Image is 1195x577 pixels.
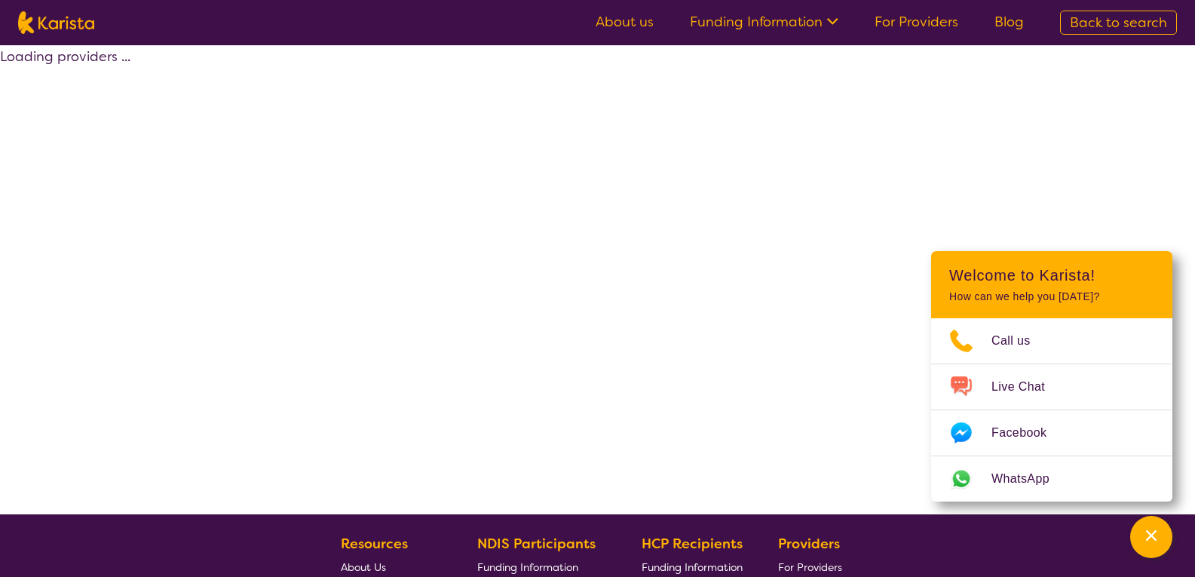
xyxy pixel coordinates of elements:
a: Funding Information [690,13,838,31]
a: Web link opens in a new tab. [931,456,1172,502]
span: Funding Information [642,560,743,574]
span: Back to search [1070,14,1167,32]
a: About us [596,13,654,31]
h2: Welcome to Karista! [949,266,1154,284]
b: NDIS Participants [477,535,596,553]
div: Channel Menu [931,251,1172,502]
span: Facebook [991,422,1065,444]
span: Live Chat [991,376,1063,398]
b: Resources [341,535,408,553]
img: Karista logo [18,11,94,34]
b: Providers [778,535,840,553]
a: Back to search [1060,11,1177,35]
a: Blog [994,13,1024,31]
ul: Choose channel [931,318,1172,502]
p: How can we help you [DATE]? [949,290,1154,303]
span: About Us [341,560,386,574]
span: Funding Information [477,560,578,574]
span: For Providers [778,560,842,574]
button: Channel Menu [1130,516,1172,558]
span: Call us [991,330,1049,352]
a: For Providers [875,13,958,31]
span: WhatsApp [991,468,1068,490]
b: HCP Recipients [642,535,743,553]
